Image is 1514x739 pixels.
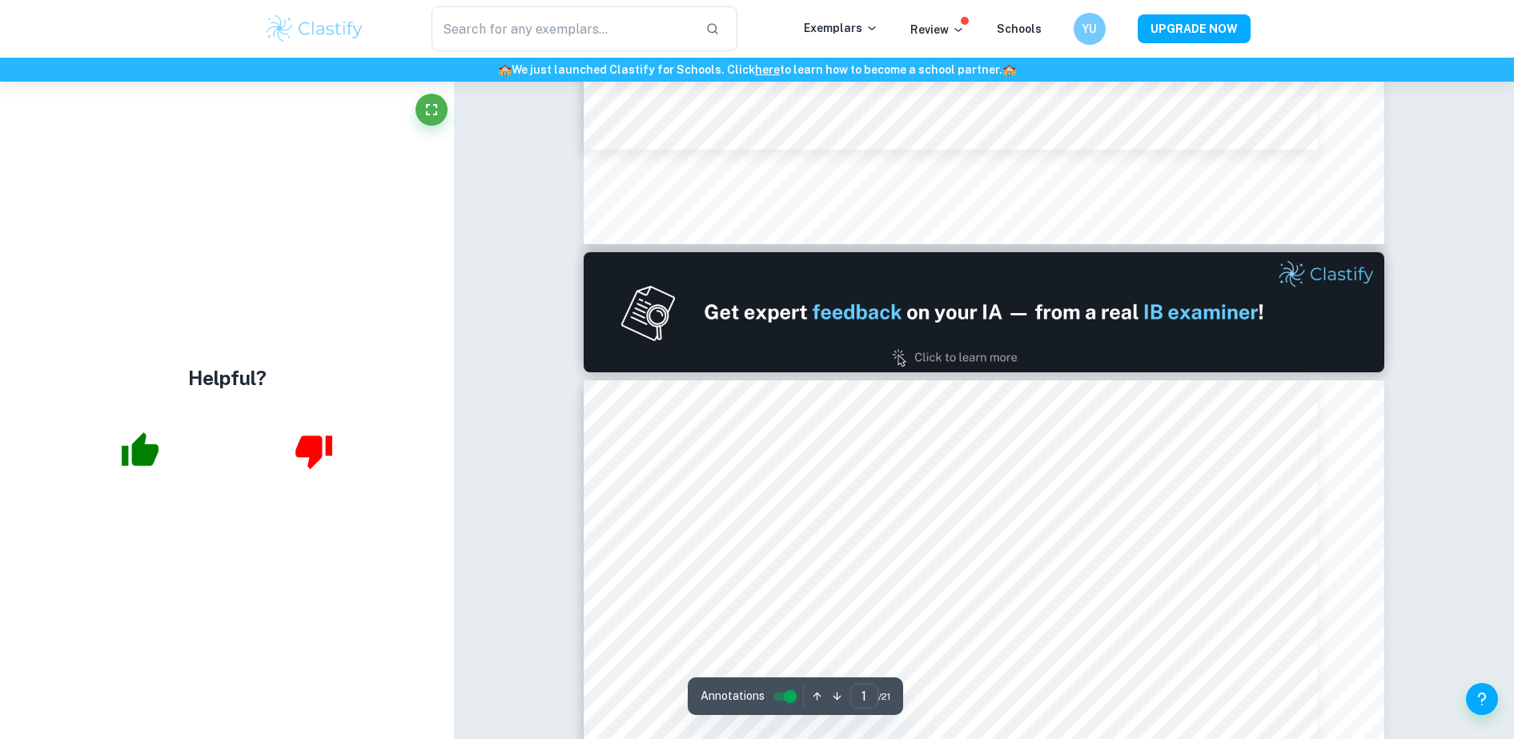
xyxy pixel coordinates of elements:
[3,61,1511,78] h6: We just launched Clastify for Schools. Click to learn how to become a school partner.
[997,22,1042,35] a: Schools
[1002,63,1016,76] span: 🏫
[188,363,267,392] h4: Helpful?
[878,689,890,704] span: / 21
[1466,683,1498,715] button: Help and Feedback
[498,63,512,76] span: 🏫
[584,252,1384,372] img: Ad
[804,19,878,37] p: Exemplars
[1080,20,1098,38] h6: YU
[1138,14,1251,43] button: UPGRADE NOW
[264,13,366,45] img: Clastify logo
[432,6,693,51] input: Search for any exemplars...
[701,688,765,705] span: Annotations
[416,94,448,126] button: Fullscreen
[755,63,780,76] a: here
[910,21,965,38] p: Review
[1074,13,1106,45] button: YU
